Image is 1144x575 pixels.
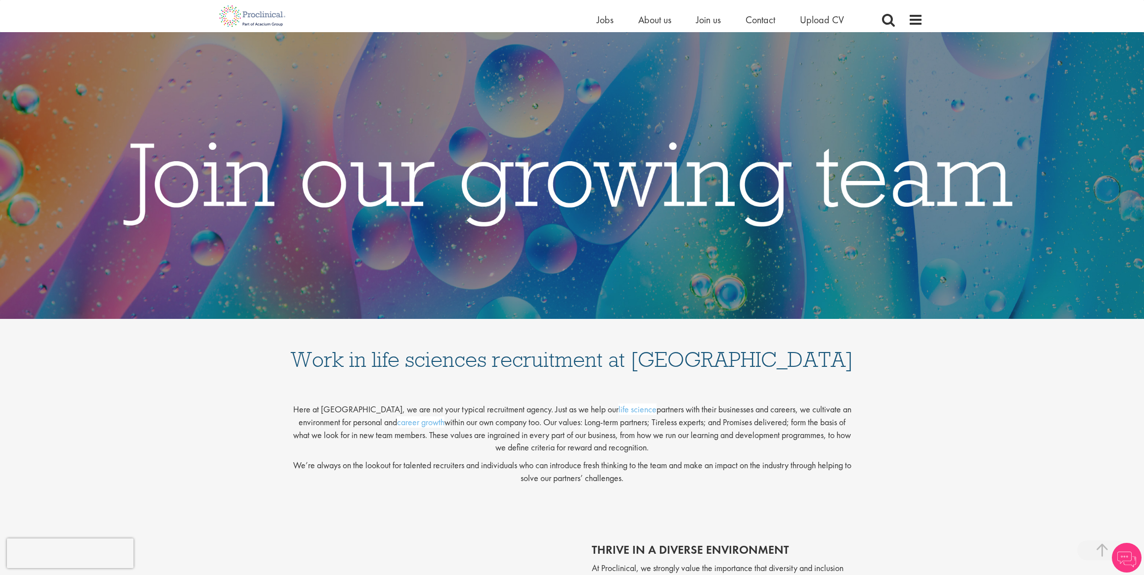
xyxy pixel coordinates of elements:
[746,13,775,26] a: Contact
[800,13,844,26] a: Upload CV
[597,13,614,26] a: Jobs
[696,13,721,26] a: Join us
[592,543,854,556] h2: thrive in a diverse environment
[290,329,854,370] h1: Work in life sciences recruitment at [GEOGRAPHIC_DATA]
[290,459,854,484] p: We’re always on the lookout for talented recruiters and individuals who can introduce fresh think...
[7,538,133,568] iframe: reCAPTCHA
[397,416,444,428] a: career growth
[290,395,854,454] p: Here at [GEOGRAPHIC_DATA], we are not your typical recruitment agency. Just as we help our partne...
[1112,543,1142,573] img: Chatbot
[618,403,657,415] a: life science
[638,13,671,26] a: About us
